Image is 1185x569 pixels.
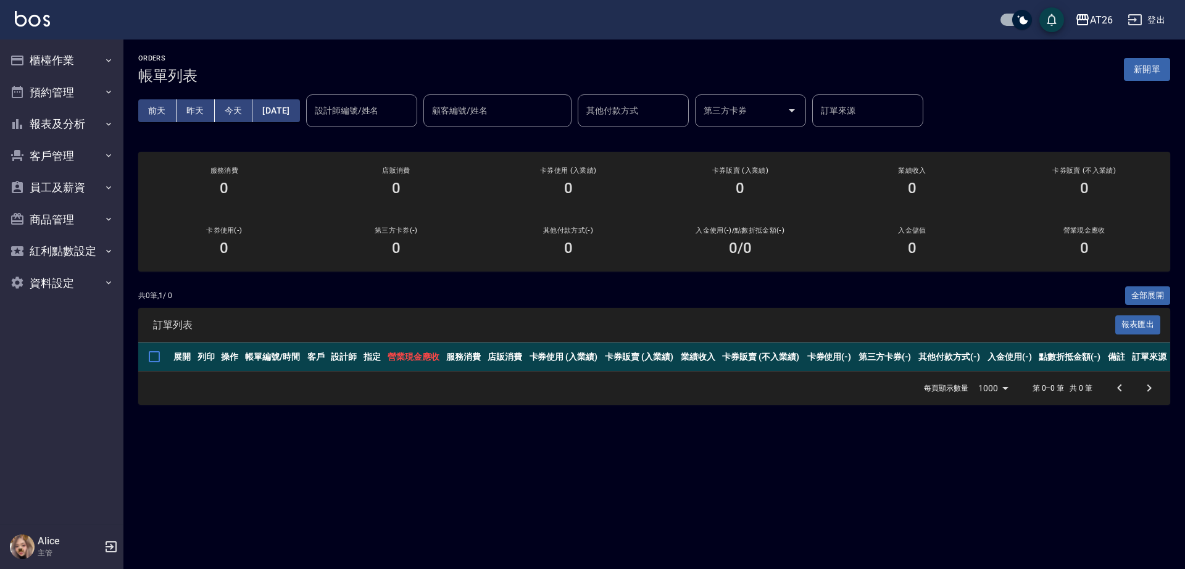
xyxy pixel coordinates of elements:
[1124,63,1170,75] a: 新開單
[564,239,573,257] h3: 0
[908,180,917,197] h3: 0
[1105,343,1129,372] th: 備註
[392,180,401,197] h3: 0
[138,290,172,301] p: 共 0 筆, 1 / 0
[973,372,1013,405] div: 1000
[729,239,752,257] h3: 0 /0
[484,343,526,372] th: 店販消費
[138,99,177,122] button: 前天
[719,343,804,372] th: 卡券販賣 (不入業績)
[1070,7,1118,33] button: AT26
[1090,12,1113,28] div: AT26
[497,167,639,175] h2: 卡券使用 (入業績)
[170,343,194,372] th: 展開
[325,226,468,235] h2: 第三方卡券(-)
[5,44,118,77] button: 櫃檯作業
[915,343,984,372] th: 其他付款方式(-)
[38,535,101,547] h5: Alice
[1115,315,1161,334] button: 報表匯出
[1036,343,1105,372] th: 點數折抵金額(-)
[1129,343,1170,372] th: 訂單來源
[1039,7,1064,32] button: save
[5,172,118,204] button: 員工及薪資
[5,77,118,109] button: 預約管理
[215,99,253,122] button: 今天
[1115,318,1161,330] a: 報表匯出
[194,343,218,372] th: 列印
[564,180,573,197] h3: 0
[841,226,984,235] h2: 入金儲值
[984,343,1036,372] th: 入金使用(-)
[1123,9,1170,31] button: 登出
[1013,226,1155,235] h2: 營業現金應收
[15,11,50,27] img: Logo
[1033,383,1092,394] p: 第 0–0 筆 共 0 筆
[669,167,812,175] h2: 卡券販賣 (入業績)
[678,343,719,372] th: 業績收入
[1013,167,1155,175] h2: 卡券販賣 (不入業績)
[526,343,602,372] th: 卡券使用 (入業績)
[252,99,299,122] button: [DATE]
[924,383,968,394] p: 每頁顯示數量
[841,167,984,175] h2: 業績收入
[325,167,468,175] h2: 店販消費
[138,54,197,62] h2: ORDERS
[5,108,118,140] button: 報表及分析
[1080,239,1089,257] h3: 0
[385,343,444,372] th: 營業現金應收
[443,343,484,372] th: 服務消費
[1125,286,1171,305] button: 全部展開
[602,343,678,372] th: 卡券販賣 (入業績)
[220,239,228,257] h3: 0
[1124,58,1170,81] button: 新開單
[138,67,197,85] h3: 帳單列表
[328,343,360,372] th: 設計師
[5,204,118,236] button: 商品管理
[242,343,304,372] th: 帳單編號/時間
[497,226,639,235] h2: 其他付款方式(-)
[804,343,855,372] th: 卡券使用(-)
[855,343,916,372] th: 第三方卡券(-)
[5,267,118,299] button: 資料設定
[5,235,118,267] button: 紅利點數設定
[220,180,228,197] h3: 0
[177,99,215,122] button: 昨天
[153,226,296,235] h2: 卡券使用(-)
[669,226,812,235] h2: 入金使用(-) /點數折抵金額(-)
[360,343,385,372] th: 指定
[38,547,101,559] p: 主管
[908,239,917,257] h3: 0
[5,140,118,172] button: 客戶管理
[392,239,401,257] h3: 0
[153,167,296,175] h3: 服務消費
[153,319,1115,331] span: 訂單列表
[304,343,328,372] th: 客戶
[10,534,35,559] img: Person
[1080,180,1089,197] h3: 0
[736,180,744,197] h3: 0
[782,101,802,120] button: Open
[218,343,242,372] th: 操作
